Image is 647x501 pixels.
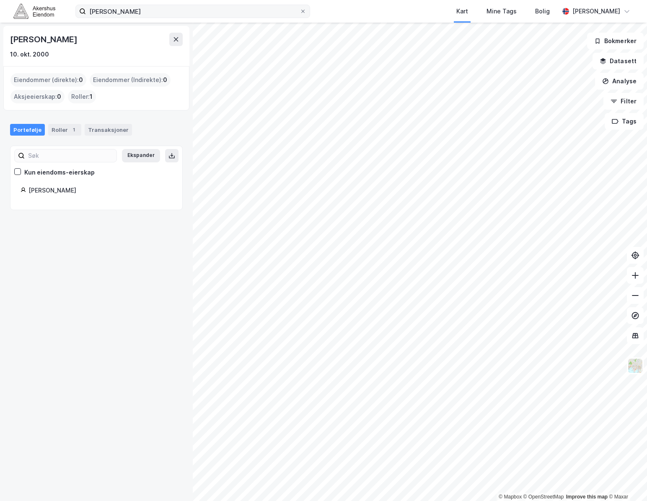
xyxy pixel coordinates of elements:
div: Portefølje [10,124,45,136]
div: Eiendommer (direkte) : [10,73,86,87]
input: Søk på adresse, matrikkel, gårdeiere, leietakere eller personer [86,5,300,18]
div: Roller : [68,90,96,103]
button: Ekspander [122,149,160,162]
input: Søk [25,149,116,162]
div: Kontrollprogram for chat [605,461,647,501]
a: Improve this map [566,494,608,500]
button: Analyse [595,73,644,90]
span: 1 [90,92,93,102]
div: [PERSON_NAME] [572,6,620,16]
div: [PERSON_NAME] [10,33,79,46]
iframe: Chat Widget [605,461,647,501]
img: akershus-eiendom-logo.9091f326c980b4bce74ccdd9f866810c.svg [13,4,55,18]
div: Eiendommer (Indirekte) : [90,73,171,87]
div: [PERSON_NAME] [28,185,172,195]
span: 0 [79,75,83,85]
button: Tags [605,113,644,130]
span: 0 [57,92,61,102]
div: Roller [48,124,81,136]
div: Aksjeeierskap : [10,90,65,103]
div: Mine Tags [487,6,517,16]
div: Kart [456,6,468,16]
a: OpenStreetMap [523,494,564,500]
div: 10. okt. 2000 [10,49,49,59]
img: Z [627,358,643,374]
span: 0 [163,75,167,85]
button: Datasett [593,53,644,69]
div: Kun eiendoms-eierskap [24,167,95,177]
button: Bokmerker [587,33,644,49]
div: Bolig [535,6,550,16]
div: Transaksjoner [85,124,132,136]
button: Filter [603,93,644,110]
div: 1 [70,126,78,134]
a: Mapbox [499,494,522,500]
